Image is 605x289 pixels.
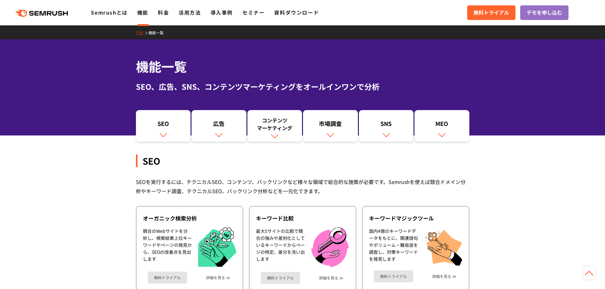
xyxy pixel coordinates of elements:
[527,9,562,17] span: デモを申し込む
[143,214,236,222] div: オーガニック検索分析
[261,272,300,284] a: 無料トライアル
[362,120,411,130] div: SNS
[319,276,338,280] a: 詳細を見る
[374,270,413,282] a: 無料トライアル
[91,9,127,16] a: Semrushとは
[256,214,349,222] div: キーワード比較
[178,9,201,16] a: 活用方法
[139,120,188,130] div: SEO
[311,227,349,267] img: キーワード比較
[136,57,469,76] h1: 機能一覧
[369,227,418,266] div: 国内4億のキーワードデータをもとに、関連語句やボリューム・難易度を調査し、対策キーワードを発見します
[359,110,414,142] a: SNS
[274,9,319,16] a: 資料ダウンロード
[198,227,236,267] img: オーガニック検索分析
[467,5,515,20] a: 無料トライアル
[303,110,358,142] a: 市場調査
[136,30,148,35] a: TOP
[148,272,187,284] a: 無料トライアル
[136,154,469,167] div: SEO
[136,81,469,92] div: SEO、広告、SNS、コンテンツマーケティングをオールインワンで分析
[306,120,355,130] div: 市場調査
[251,116,299,132] div: コンテンツ マーケティング
[192,110,246,142] a: 広告
[136,177,469,196] div: SEOを実行するには、テクニカルSEO、コンテンツ、バックリンクなど様々な領域で総合的な施策が必要です。Semrushを使えば競合ドメイン分析やキーワード調査、テクニカルSEO、バックリンク分析...
[414,110,469,142] a: MEO
[137,9,148,16] a: 機能
[474,9,509,17] span: 無料トライアル
[143,227,192,267] div: 競合のWebサイトを分析し、検索結果上位キーワードやページの発見から、SEOの改善点を見出します
[247,110,302,142] a: コンテンツマーケティング
[418,120,466,130] div: MEO
[148,30,168,35] a: 機能一覧
[256,227,305,267] div: 最大5サイトの比較で競合の強みや差別化としているキーワードからページの特定、差分を洗い出します
[195,120,243,130] div: 広告
[211,9,233,16] a: 導入事例
[242,9,265,16] a: セミナー
[432,274,451,279] a: 詳細を見る
[424,227,462,266] img: キーワードマジックツール
[136,110,191,142] a: SEO
[206,275,225,280] a: 詳細を見る
[158,9,169,16] a: 料金
[520,5,568,20] a: デモを申し込む
[369,214,462,222] div: キーワードマジックツール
